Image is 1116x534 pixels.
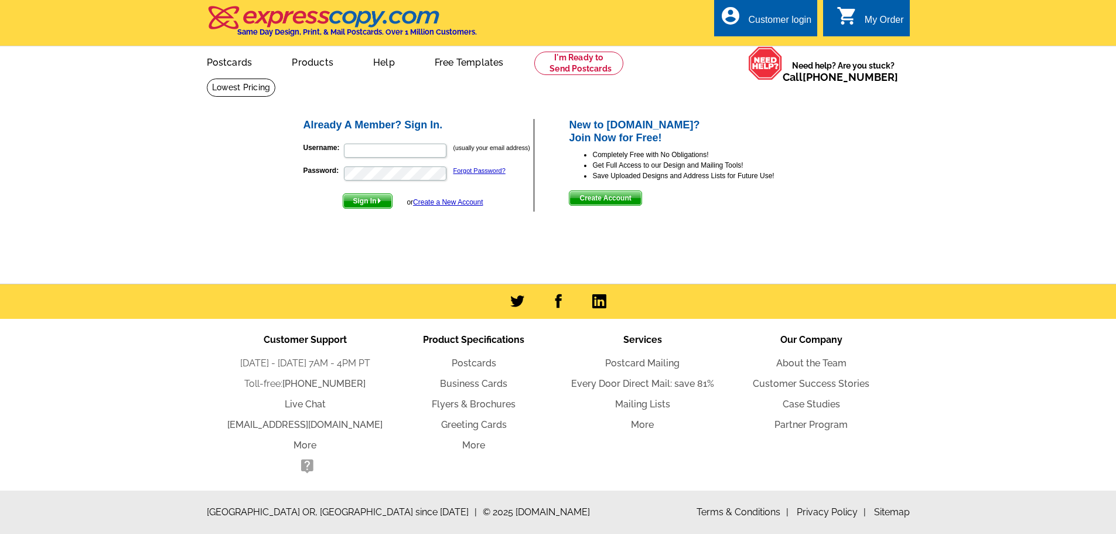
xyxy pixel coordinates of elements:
a: Postcards [188,47,271,75]
a: Help [354,47,414,75]
a: Sitemap [874,506,910,518]
a: Customer Success Stories [753,378,869,389]
h4: Same Day Design, Print, & Mail Postcards. Over 1 Million Customers. [237,28,477,36]
span: Create Account [569,191,641,205]
a: Create a New Account [413,198,483,206]
a: Every Door Direct Mail: save 81% [571,378,714,389]
a: [EMAIL_ADDRESS][DOMAIN_NAME] [227,419,383,430]
h2: Already A Member? Sign In. [303,119,534,132]
div: Customer login [748,15,811,31]
a: Case Studies [783,399,840,410]
a: Flyers & Brochures [432,399,516,410]
i: account_circle [720,5,741,26]
a: Mailing Lists [615,399,670,410]
img: button-next-arrow-white.png [377,198,382,203]
button: Sign In [343,193,393,209]
a: Partner Program [774,419,848,430]
a: [PHONE_NUMBER] [282,378,366,389]
li: Toll-free: [221,377,390,391]
img: help [748,46,783,80]
a: shopping_cart My Order [837,13,904,28]
li: Save Uploaded Designs and Address Lists for Future Use! [592,171,814,181]
a: Same Day Design, Print, & Mail Postcards. Over 1 Million Customers. [207,14,477,36]
label: Password: [303,165,343,176]
span: © 2025 [DOMAIN_NAME] [483,505,590,519]
a: Postcards [452,358,496,369]
a: Products [273,47,352,75]
small: (usually your email address) [453,144,530,151]
a: Postcard Mailing [605,358,680,369]
a: Terms & Conditions [697,506,789,518]
li: [DATE] - [DATE] 7AM - 4PM PT [221,356,390,370]
div: My Order [865,15,904,31]
a: account_circle Customer login [720,13,811,28]
a: More [631,419,654,430]
span: Services [623,334,662,345]
div: or [407,197,483,208]
span: Our Company [780,334,842,345]
span: Call [783,71,898,83]
a: Greeting Cards [441,419,507,430]
label: Username: [303,142,343,153]
button: Create Account [569,191,641,206]
a: More [462,440,485,451]
h2: New to [DOMAIN_NAME]? Join Now for Free! [569,119,814,144]
a: Privacy Policy [797,506,866,518]
span: Sign In [343,194,392,208]
li: Get Full Access to our Design and Mailing Tools! [592,160,814,171]
span: Need help? Are you stuck? [783,60,904,83]
a: Free Templates [416,47,523,75]
a: About the Team [776,358,847,369]
a: Forgot Password? [453,167,506,174]
li: Completely Free with No Obligations! [592,149,814,160]
a: Business Cards [440,378,507,389]
a: More [293,440,316,451]
span: Customer Support [264,334,347,345]
a: [PHONE_NUMBER] [803,71,898,83]
span: Product Specifications [423,334,524,345]
i: shopping_cart [837,5,858,26]
a: Live Chat [285,399,326,410]
span: [GEOGRAPHIC_DATA] OR, [GEOGRAPHIC_DATA] since [DATE] [207,505,477,519]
